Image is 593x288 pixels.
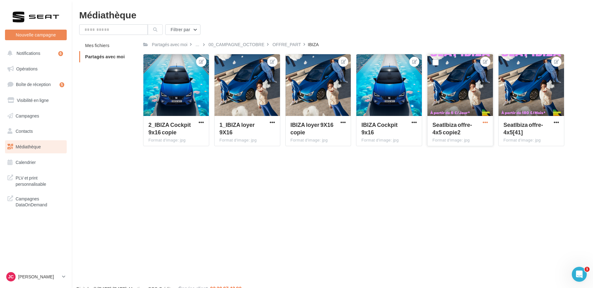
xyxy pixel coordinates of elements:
[17,98,49,103] span: Visibilité en ligne
[148,121,191,136] span: 2_IBIZA Cockpit 9x16 copie
[79,10,586,19] div: Médiathèque
[4,78,68,91] a: Boîte de réception5
[308,41,319,48] div: IBIZA
[16,66,37,71] span: Opérations
[4,192,68,210] a: Campagnes DataOnDemand
[291,121,334,136] span: IBIZA loyer 9X16 copie
[585,267,590,272] span: 1
[152,41,187,48] div: Partagés avec moi
[209,41,264,48] div: 00_CAMPAGNE_OCTOBRE
[4,125,68,138] a: Contacts
[16,113,39,118] span: Campagnes
[85,43,109,48] span: Mes fichiers
[194,40,200,49] div: ...
[219,137,275,143] div: Format d'image: jpg
[60,82,64,87] div: 5
[85,54,125,59] span: Partagés avec moi
[4,156,68,169] a: Calendrier
[16,160,36,165] span: Calendrier
[58,51,63,56] div: 6
[8,274,14,280] span: JC
[4,62,68,75] a: Opérations
[5,271,67,283] a: JC [PERSON_NAME]
[4,47,65,60] button: Notifications 6
[432,121,472,136] span: SeatIbiza offre-4x5 copie2
[361,137,417,143] div: Format d'image: jpg
[17,50,40,56] span: Notifications
[16,128,33,134] span: Contacts
[432,137,488,143] div: Format d'image: jpg
[165,24,200,35] button: Filtrer par
[18,274,60,280] p: [PERSON_NAME]
[5,30,67,40] button: Nouvelle campagne
[361,121,398,136] span: IBIZA Cockpit 9x16
[4,94,68,107] a: Visibilité en ligne
[504,137,559,143] div: Format d'image: jpg
[272,41,301,48] div: OFFRE_PART
[219,121,255,136] span: 1_IBIZA loyer 9X16
[16,174,64,187] span: PLV et print personnalisable
[4,140,68,153] a: Médiathèque
[148,137,204,143] div: Format d'image: jpg
[16,194,64,208] span: Campagnes DataOnDemand
[291,137,346,143] div: Format d'image: jpg
[16,82,51,87] span: Boîte de réception
[504,121,543,136] span: SeatIbiza offre-4x5[41]
[16,144,41,149] span: Médiathèque
[572,267,587,282] iframe: Intercom live chat
[4,109,68,122] a: Campagnes
[4,171,68,190] a: PLV et print personnalisable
